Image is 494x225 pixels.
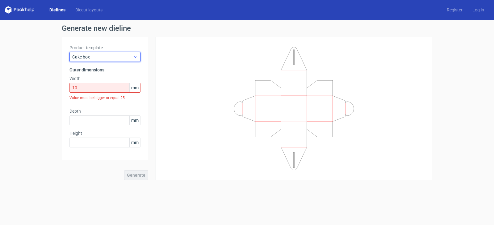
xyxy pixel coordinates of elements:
[72,54,133,60] span: Cake box
[69,93,140,103] div: Value must be bigger or equal 25
[69,108,140,114] label: Depth
[69,130,140,136] label: Height
[129,116,140,125] span: mm
[467,7,489,13] a: Log in
[442,7,467,13] a: Register
[70,7,107,13] a: Diecut layouts
[44,7,70,13] a: Dielines
[129,83,140,92] span: mm
[69,67,140,73] h3: Outer dimensions
[69,75,140,82] label: Width
[62,25,432,32] h1: Generate new dieline
[129,138,140,147] span: mm
[69,45,140,51] label: Product template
